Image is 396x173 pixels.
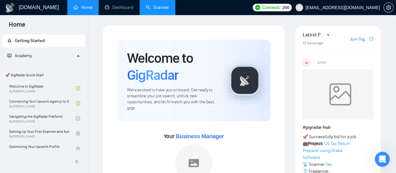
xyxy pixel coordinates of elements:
[127,67,178,84] span: GigRadar
[9,81,76,95] a: Welcome to GigRadarBy[PERSON_NAME]
[303,41,324,45] span: 12 hours ago
[127,50,219,84] h1: Welcome to
[15,38,45,43] span: Getting Started
[9,135,69,138] span: By [PERSON_NAME]
[9,150,69,154] span: By [PERSON_NAME]
[255,5,260,10] img: upwork-logo.png
[76,146,80,151] span: lock
[375,152,390,167] iframe: Intercom live chat
[9,111,76,125] a: Navigating the GigRadar PlatformBy[PERSON_NAME]
[15,53,32,58] span: Academy
[76,131,80,136] span: lock
[5,3,15,13] img: logo
[303,69,378,119] img: weqQh+iSagEgQAAAABJRU5ErkJggg==
[369,36,373,41] span: export
[3,69,85,81] span: 🚀 GigRadar Quick Start
[369,36,373,42] a: export
[7,53,32,58] span: Academy
[229,65,260,96] img: gigradar-logo.png
[76,116,80,121] span: check-circle
[303,59,310,66] div: US
[262,4,281,11] span: Connects:
[383,5,393,10] a: setting
[146,5,169,10] a: searchScanner
[282,4,289,11] span: 266
[308,141,323,146] strong: Project:
[74,5,92,10] a: homeHome
[350,36,368,43] a: Join GigRadar Slack Community
[176,133,224,139] span: Business Manager
[384,5,393,10] span: setting
[76,86,80,90] span: check-circle
[303,31,325,39] span: Latest Posts from the GigRadar Community
[7,53,12,58] span: fund-projection-screen
[164,133,224,140] span: Your
[326,162,332,167] a: Tax
[297,5,301,10] span: user
[9,143,69,150] span: Optimizing Your Upwork Profile
[76,101,80,105] span: check-circle
[9,128,69,135] span: Setting Up Your First Scanner and Auto-Bidder
[7,38,12,43] span: rocket
[105,5,133,10] a: dashboardDashboard
[303,124,373,131] h1: # gigradar-hub
[383,3,393,13] button: setting
[303,141,351,160] a: US Tax Return Preparer using Drake Software
[2,35,85,47] li: Getting Started
[9,96,76,110] a: Connecting Your Upwork Agency to GigRadarBy[PERSON_NAME]
[75,158,81,165] span: double-left
[4,20,30,33] span: Home
[127,87,219,111] span: We're excited to have you on board. Get ready to streamline your job search, unlock new opportuni...
[317,60,325,66] span: [DATE]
